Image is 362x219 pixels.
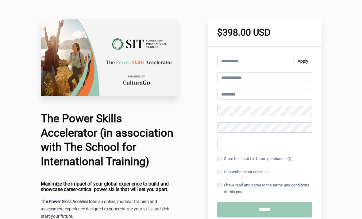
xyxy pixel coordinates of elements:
[41,181,178,192] h4: Maximize the impact of your global experience to build and showcase career-critical power skills ...
[41,199,94,204] strong: The Power Skills Accelerator
[217,182,312,195] label: I have read and agree to the terms and conditions of this page.
[217,170,221,174] input: Subscribe to our email list.
[294,56,312,66] button: Apply
[217,155,312,162] label: Store this card for future purchases
[41,19,178,96] img: 85fb1af-be62-5a2c-caf1-d0f1c43b8a70_The_School_for_International_Training.png
[41,111,178,169] h1: The Power Skills Accelerator (in association with The School for International Training)
[221,139,309,150] iframe: Secure card payment input frame
[217,169,270,175] label: Subscribe to our email list.
[217,183,221,187] input: I have read and agree to the terms and conditions of this page.
[217,157,221,161] input: Store this card for future purchases
[217,28,312,37] h1: $398.00 USD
